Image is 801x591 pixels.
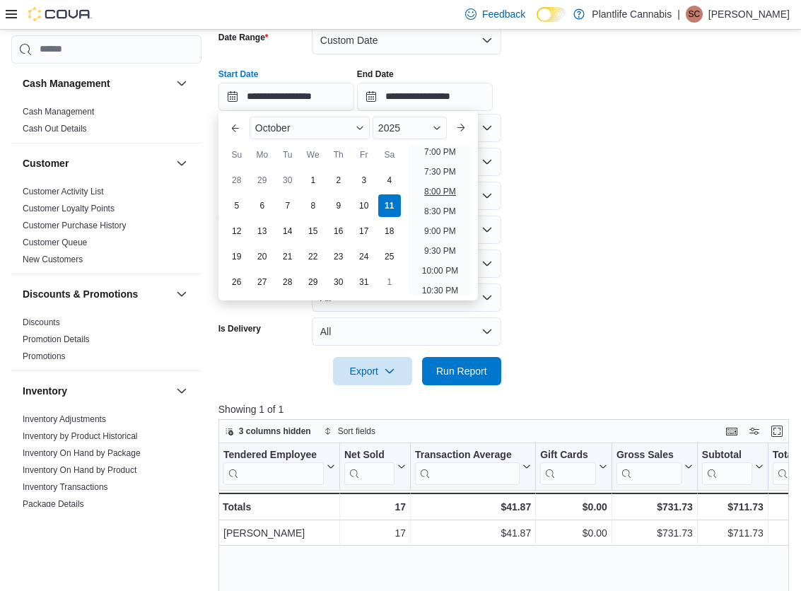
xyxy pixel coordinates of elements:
[327,194,350,217] div: day-9
[251,194,274,217] div: day-6
[689,6,701,23] span: SC
[419,144,462,160] li: 7:00 PM
[312,26,501,54] button: Custom Date
[23,384,170,398] button: Inventory
[11,103,201,143] div: Cash Management
[616,448,693,484] button: Gross Sales
[23,186,104,197] span: Customer Activity List
[419,163,462,180] li: 7:30 PM
[318,423,381,440] button: Sort fields
[223,448,324,484] div: Tendered Employee
[223,448,324,462] div: Tendered Employee
[302,271,325,293] div: day-29
[251,271,274,293] div: day-27
[616,498,693,515] div: $731.73
[23,448,141,458] a: Inventory On Hand by Package
[23,351,66,362] span: Promotions
[251,169,274,192] div: day-29
[378,220,401,242] div: day-18
[23,106,94,117] span: Cash Management
[419,183,462,200] li: 8:00 PM
[373,117,447,139] div: Button. Open the year selector. 2025 is currently selected.
[302,245,325,268] div: day-22
[540,448,607,484] button: Gift Cards
[23,254,83,264] a: New Customers
[11,183,201,274] div: Customer
[218,83,354,111] input: Press the down key to enter a popover containing a calendar. Press the escape key to close the po...
[224,168,402,295] div: October, 2025
[23,203,115,214] span: Customer Loyalty Points
[415,498,531,515] div: $41.87
[302,169,325,192] div: day-1
[481,224,493,235] button: Open list of options
[23,238,87,247] a: Customer Queue
[540,498,607,515] div: $0.00
[23,384,67,398] h3: Inventory
[276,169,299,192] div: day-30
[686,6,703,23] div: Sebastian Cardinal
[378,271,401,293] div: day-1
[708,6,790,23] p: [PERSON_NAME]
[218,69,259,80] label: Start Date
[218,32,269,43] label: Date Range
[416,262,464,279] li: 10:00 PM
[353,220,375,242] div: day-17
[481,122,493,134] button: Open list of options
[28,7,92,21] img: Cova
[353,245,375,268] div: day-24
[419,223,462,240] li: 9:00 PM
[23,499,84,509] a: Package Details
[23,498,84,510] span: Package Details
[344,498,406,515] div: 17
[415,448,531,484] button: Transaction Average
[173,155,190,172] button: Customer
[378,245,401,268] div: day-25
[408,145,472,295] ul: Time
[378,194,401,217] div: day-11
[255,122,291,134] span: October
[357,83,493,111] input: Press the down key to open a popover containing a calendar.
[302,144,325,166] div: We
[239,426,311,437] span: 3 columns hidden
[353,144,375,166] div: Fr
[23,414,106,425] span: Inventory Adjustments
[422,357,501,385] button: Run Report
[702,498,764,515] div: $711.73
[23,431,138,442] span: Inventory by Product Historical
[173,286,190,303] button: Discounts & Promotions
[23,76,170,90] button: Cash Management
[415,448,520,462] div: Transaction Average
[327,220,350,242] div: day-16
[302,220,325,242] div: day-15
[23,431,138,441] a: Inventory by Product Historical
[23,220,127,231] span: Customer Purchase History
[415,448,520,484] div: Transaction Average
[276,220,299,242] div: day-14
[223,525,335,542] div: [PERSON_NAME]
[344,448,394,462] div: Net Sold
[23,464,136,476] span: Inventory On Hand by Product
[23,204,115,213] a: Customer Loyalty Points
[481,190,493,201] button: Open list of options
[173,382,190,399] button: Inventory
[226,245,248,268] div: day-19
[616,448,682,484] div: Gross Sales
[768,423,785,440] button: Enter fullscreen
[224,117,247,139] button: Previous Month
[677,6,680,23] p: |
[302,194,325,217] div: day-8
[702,448,752,462] div: Subtotal
[11,314,201,370] div: Discounts & Promotions
[702,448,764,484] button: Subtotal
[23,221,127,230] a: Customer Purchase History
[23,156,69,170] h3: Customer
[353,169,375,192] div: day-3
[23,334,90,345] span: Promotion Details
[723,423,740,440] button: Keyboard shortcuts
[23,156,170,170] button: Customer
[415,525,531,542] div: $41.87
[23,76,110,90] h3: Cash Management
[276,194,299,217] div: day-7
[23,187,104,197] a: Customer Activity List
[226,220,248,242] div: day-12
